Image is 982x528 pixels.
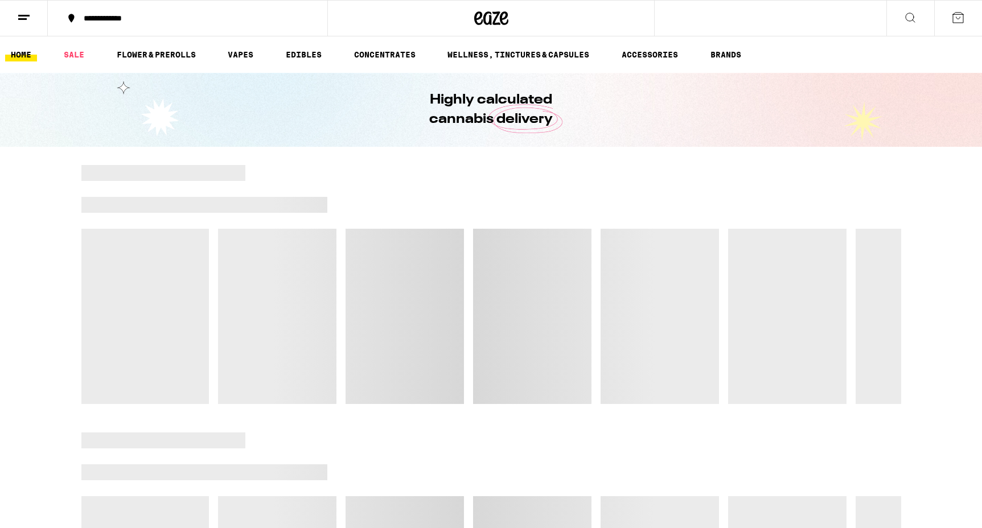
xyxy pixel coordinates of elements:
[5,48,37,61] a: HOME
[111,48,202,61] a: FLOWER & PREROLLS
[705,48,747,61] button: BRANDS
[616,48,684,61] a: ACCESSORIES
[348,48,421,61] a: CONCENTRATES
[280,48,327,61] a: EDIBLES
[442,48,595,61] a: WELLNESS, TINCTURES & CAPSULES
[58,48,90,61] a: SALE
[222,48,259,61] a: VAPES
[397,90,585,129] h1: Highly calculated cannabis delivery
